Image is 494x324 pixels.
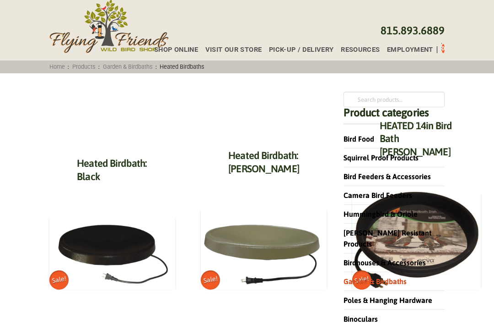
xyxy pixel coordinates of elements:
a: Binoculars [344,315,378,323]
span: Employment [387,46,433,53]
a: Birdhouses & Accessories [344,258,426,267]
a: [PERSON_NAME] Resistant Products [344,229,431,248]
a: Shop Online [147,46,198,53]
a: 815.893.6889 [381,24,445,37]
a: Squirrel Proof Products [344,154,419,162]
span: : : : [47,63,208,70]
span: Heated Birdbaths [157,63,208,70]
a: Garden & Birdbaths [100,63,156,70]
span: Resources [341,46,380,53]
a: Bird Food [344,135,374,143]
a: Camera Bird Feeders [344,191,412,199]
a: Bird Feeders & Accessories [344,172,431,181]
span: Sale! [199,269,222,291]
a: Heated Birdbath: [PERSON_NAME] [228,149,299,175]
a: Garden & Birdbaths [344,277,407,286]
a: Resources [333,46,380,53]
a: Poles & Hanging Hardware [344,296,432,304]
span: Visit Our Store [205,46,262,53]
a: Pick-up / Delivery [262,46,333,53]
input: Search products… [344,92,445,107]
span: Sale! [48,269,70,291]
a: Heated Birdbath: Black [77,157,147,182]
a: Visit Our Store [198,46,262,53]
a: Home [47,63,68,70]
a: Employment [380,46,433,53]
span: Pick-up / Delivery [269,46,334,53]
span: Shop Online [154,46,198,53]
a: Hummingbird & Oriole [344,210,418,218]
h4: Product categories [344,107,445,124]
a: Products [69,63,98,70]
span: 0 [441,45,445,52]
